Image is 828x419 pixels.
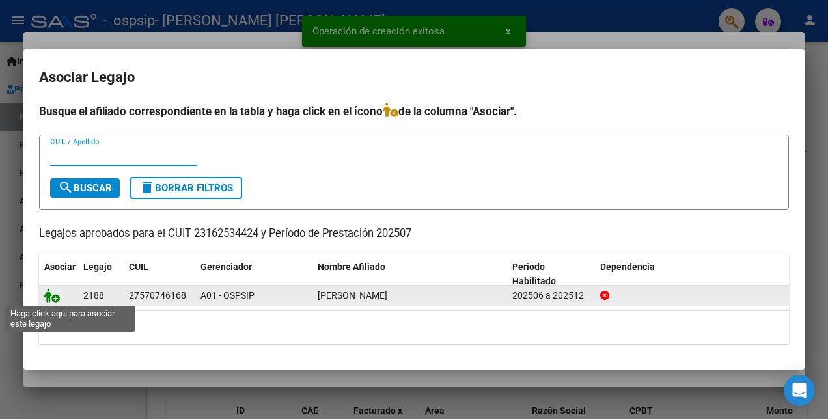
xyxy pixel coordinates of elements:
span: Buscar [58,182,112,194]
button: Buscar [50,178,120,198]
h4: Busque el afiliado correspondiente en la tabla y haga click en el ícono de la columna "Asociar". [39,103,789,120]
datatable-header-cell: Gerenciador [195,253,312,296]
span: Gerenciador [200,262,252,272]
datatable-header-cell: CUIL [124,253,195,296]
div: 27570746168 [129,288,186,303]
datatable-header-cell: Legajo [78,253,124,296]
span: Legajo [83,262,112,272]
p: Legajos aprobados para el CUIT 23162534424 y Período de Prestación 202507 [39,226,789,242]
div: 1 registros [39,311,789,344]
datatable-header-cell: Asociar [39,253,78,296]
button: Borrar Filtros [130,177,242,199]
span: Borrar Filtros [139,182,233,194]
datatable-header-cell: Dependencia [595,253,790,296]
mat-icon: search [58,180,74,195]
span: CHAPARRO FRANCESCA ISABELLA [318,290,387,301]
mat-icon: delete [139,180,155,195]
div: Open Intercom Messenger [784,375,815,406]
span: Nombre Afiliado [318,262,385,272]
h2: Asociar Legajo [39,65,789,90]
span: Dependencia [600,262,655,272]
datatable-header-cell: Nombre Afiliado [312,253,507,296]
span: CUIL [129,262,148,272]
span: 2188 [83,290,104,301]
span: Periodo Habilitado [512,262,556,287]
span: A01 - OSPSIP [200,290,255,301]
div: 202506 a 202512 [512,288,590,303]
span: Asociar [44,262,76,272]
datatable-header-cell: Periodo Habilitado [507,253,595,296]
